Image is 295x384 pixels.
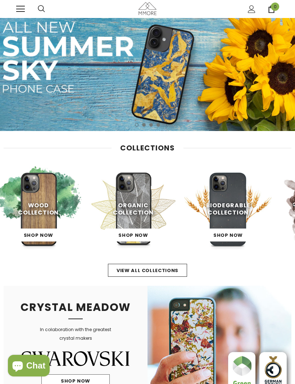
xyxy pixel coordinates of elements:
[213,232,243,239] span: Shop Now
[113,201,154,216] span: Organic Collection
[10,229,67,241] a: Shop Now
[142,123,146,127] button: 2
[24,232,53,239] span: Shop Now
[18,201,59,216] span: Wood Collection
[271,3,279,11] span: 0
[90,165,177,253] img: MMORE Cases
[120,143,175,153] span: Collections
[117,267,178,274] span: view all collections
[135,123,139,127] button: 1
[21,299,131,315] span: CRYSTAL MEADOW
[149,123,153,127] button: 3
[139,2,156,15] img: MMORE Cases
[6,355,52,378] inbox-online-store-chat: Shopify online store chat
[184,165,272,253] img: MMORE Cases
[105,229,162,241] a: Shop Now
[156,123,160,127] button: 4
[200,229,256,241] a: Shop Now
[118,232,148,239] span: Shop Now
[206,201,250,216] span: Biodegrable Collection
[22,326,130,361] span: In colaboration with the greatest crystal makers
[108,264,187,277] a: view all collections
[268,5,275,13] a: 0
